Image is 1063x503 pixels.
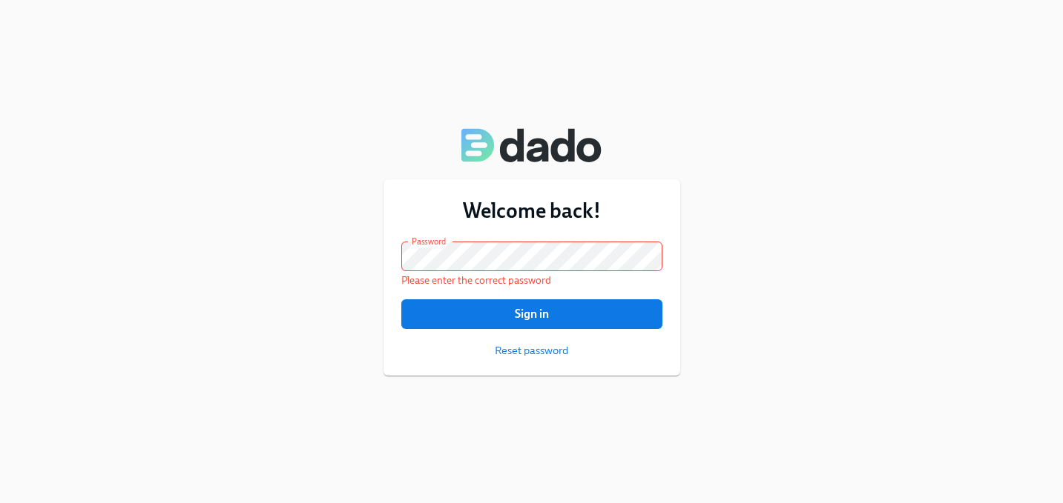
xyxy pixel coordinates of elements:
[401,273,662,287] p: Please enter the correct password
[495,343,568,358] button: Reset password
[412,307,652,322] span: Sign in
[461,127,601,163] img: Dado
[401,197,662,224] h3: Welcome back!
[401,299,662,329] button: Sign in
